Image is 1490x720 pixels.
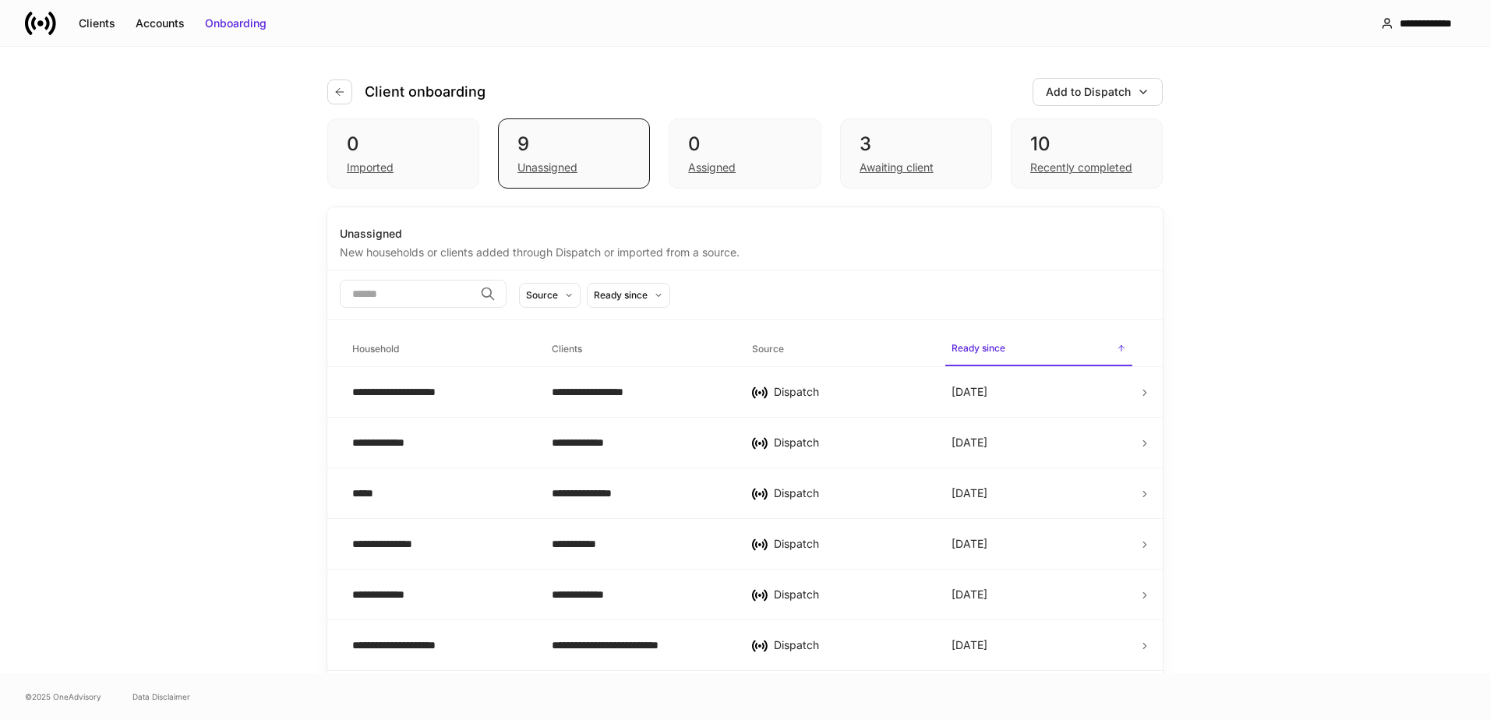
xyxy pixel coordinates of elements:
[125,11,195,36] button: Accounts
[79,16,115,31] div: Clients
[840,118,992,189] div: 3Awaiting client
[195,11,277,36] button: Onboarding
[752,341,784,356] h6: Source
[346,334,533,365] span: Household
[952,485,987,501] p: [DATE]
[519,283,581,308] button: Source
[860,160,934,175] div: Awaiting client
[352,341,399,356] h6: Household
[132,690,190,703] a: Data Disclaimer
[774,637,927,653] div: Dispatch
[1030,160,1132,175] div: Recently completed
[774,384,927,400] div: Dispatch
[945,333,1132,366] span: Ready since
[1033,78,1163,106] button: Add to Dispatch
[347,132,460,157] div: 0
[1046,84,1131,100] div: Add to Dispatch
[594,288,648,302] div: Ready since
[952,637,987,653] p: [DATE]
[774,435,927,450] div: Dispatch
[498,118,650,189] div: 9Unassigned
[136,16,185,31] div: Accounts
[340,242,1150,260] div: New households or clients added through Dispatch or imported from a source.
[669,118,821,189] div: 0Assigned
[205,16,267,31] div: Onboarding
[327,118,479,189] div: 0Imported
[347,160,394,175] div: Imported
[365,83,485,101] h4: Client onboarding
[860,132,973,157] div: 3
[688,160,736,175] div: Assigned
[546,334,733,365] span: Clients
[69,11,125,36] button: Clients
[774,485,927,501] div: Dispatch
[25,690,101,703] span: © 2025 OneAdvisory
[552,341,582,356] h6: Clients
[774,536,927,552] div: Dispatch
[587,283,670,308] button: Ready since
[517,160,577,175] div: Unassigned
[1030,132,1143,157] div: 10
[746,334,933,365] span: Source
[952,384,987,400] p: [DATE]
[952,435,987,450] p: [DATE]
[517,132,630,157] div: 9
[952,536,987,552] p: [DATE]
[952,587,987,602] p: [DATE]
[774,587,927,602] div: Dispatch
[340,226,1150,242] div: Unassigned
[1011,118,1163,189] div: 10Recently completed
[952,341,1005,355] h6: Ready since
[688,132,801,157] div: 0
[526,288,558,302] div: Source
